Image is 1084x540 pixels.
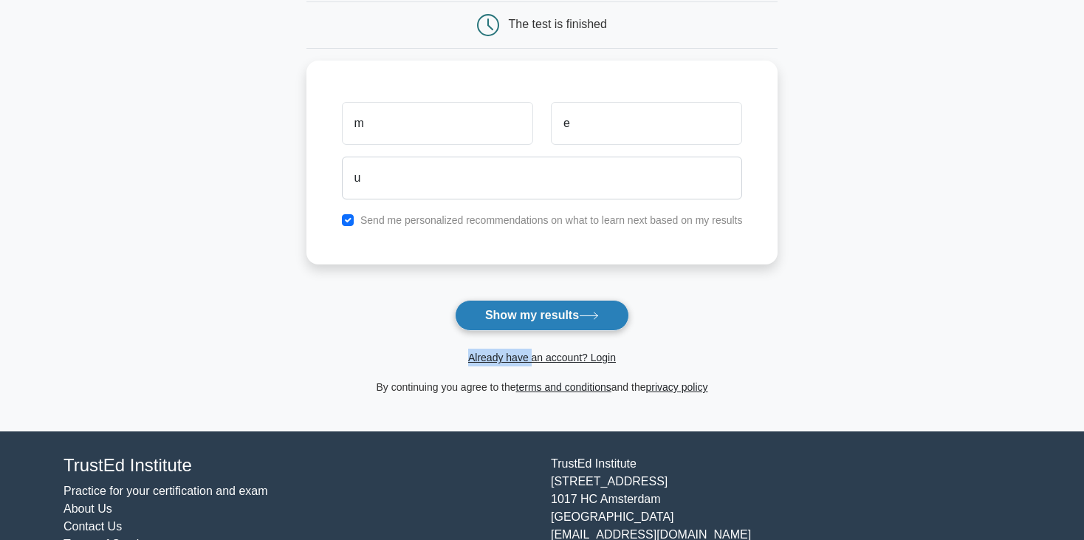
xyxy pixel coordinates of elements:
a: About Us [64,502,112,515]
input: Last name [551,102,742,145]
div: By continuing you agree to the and the [298,378,787,396]
a: Contact Us [64,520,122,533]
h4: TrustEd Institute [64,455,533,476]
a: privacy policy [646,381,708,393]
input: First name [342,102,533,145]
button: Show my results [455,300,629,331]
input: Email [342,157,743,199]
div: The test is finished [509,18,607,30]
a: terms and conditions [516,381,611,393]
a: Practice for your certification and exam [64,485,268,497]
a: Already have an account? Login [468,352,616,363]
label: Send me personalized recommendations on what to learn next based on my results [360,214,743,226]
